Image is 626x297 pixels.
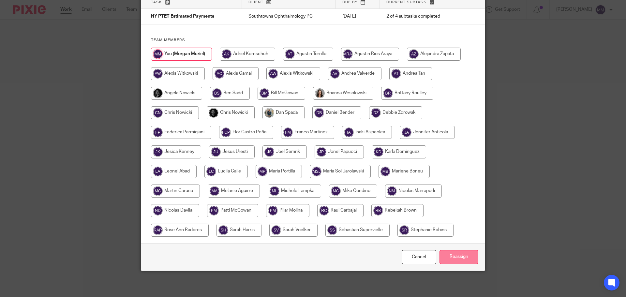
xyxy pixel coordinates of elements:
[151,0,162,4] span: Task
[386,0,426,4] span: Current subtask
[342,13,373,20] p: [DATE]
[380,9,461,24] td: 2 of 4 subtasks completed
[440,250,478,264] input: Reassign
[248,13,329,20] p: Southtowns Ophthalmology PC
[402,250,436,264] a: Close this dialog window
[342,0,357,4] span: Due by
[248,0,263,4] span: Client
[151,37,475,43] h4: Team members
[151,14,214,19] span: NY PTET Estimated Payments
